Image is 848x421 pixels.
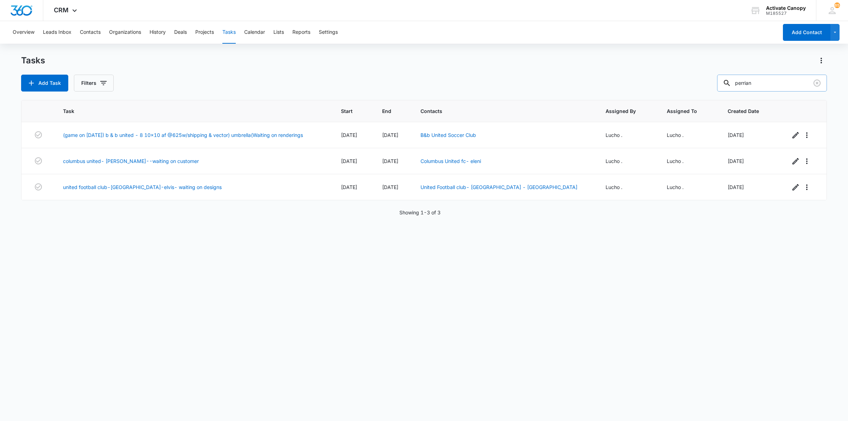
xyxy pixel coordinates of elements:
[606,131,650,139] div: Lucho .
[728,184,744,190] span: [DATE]
[667,107,701,115] span: Assigned To
[667,131,711,139] div: Lucho .
[382,158,398,164] span: [DATE]
[63,131,303,139] a: (game on [DATE]) b & b united - 8 10x10 af @625w/shipping & vector) umbrella(Waiting on renderings
[382,132,398,138] span: [DATE]
[606,183,650,191] div: Lucho .
[341,184,357,190] span: [DATE]
[728,158,744,164] span: [DATE]
[783,24,830,41] button: Add Contact
[292,21,310,44] button: Reports
[63,183,222,191] a: united football club-[GEOGRAPHIC_DATA]-elvis- waiting on designs
[21,75,68,92] button: Add Task
[811,77,823,89] button: Clear
[766,11,806,16] div: account id
[109,21,141,44] button: Organizations
[606,107,640,115] span: Assigned By
[222,21,236,44] button: Tasks
[174,21,187,44] button: Deals
[420,158,481,164] a: Columbus United fc- eleni
[606,157,650,165] div: Lucho .
[54,6,69,14] span: CRM
[382,184,398,190] span: [DATE]
[244,21,265,44] button: Calendar
[667,183,711,191] div: Lucho .
[195,21,214,44] button: Projects
[63,157,199,165] a: columbus united- [PERSON_NAME]--waiting on customer
[341,132,357,138] span: [DATE]
[834,2,840,8] div: notifications count
[717,75,827,92] input: Search Tasks
[74,75,114,92] button: Filters
[80,21,101,44] button: Contacts
[728,132,744,138] span: [DATE]
[63,107,314,115] span: Task
[13,21,34,44] button: Overview
[816,55,827,66] button: Actions
[399,209,441,216] p: Showing 1-3 of 3
[667,157,711,165] div: Lucho .
[341,158,357,164] span: [DATE]
[382,107,394,115] span: End
[420,107,578,115] span: Contacts
[273,21,284,44] button: Lists
[150,21,166,44] button: History
[728,107,763,115] span: Created Date
[43,21,71,44] button: Leads Inbox
[834,2,840,8] span: 65
[21,55,45,66] h1: Tasks
[420,132,476,138] a: B&b United Soccer Club
[341,107,355,115] span: Start
[420,184,577,190] a: United Football club- [GEOGRAPHIC_DATA] - [GEOGRAPHIC_DATA]
[766,5,806,11] div: account name
[319,21,338,44] button: Settings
